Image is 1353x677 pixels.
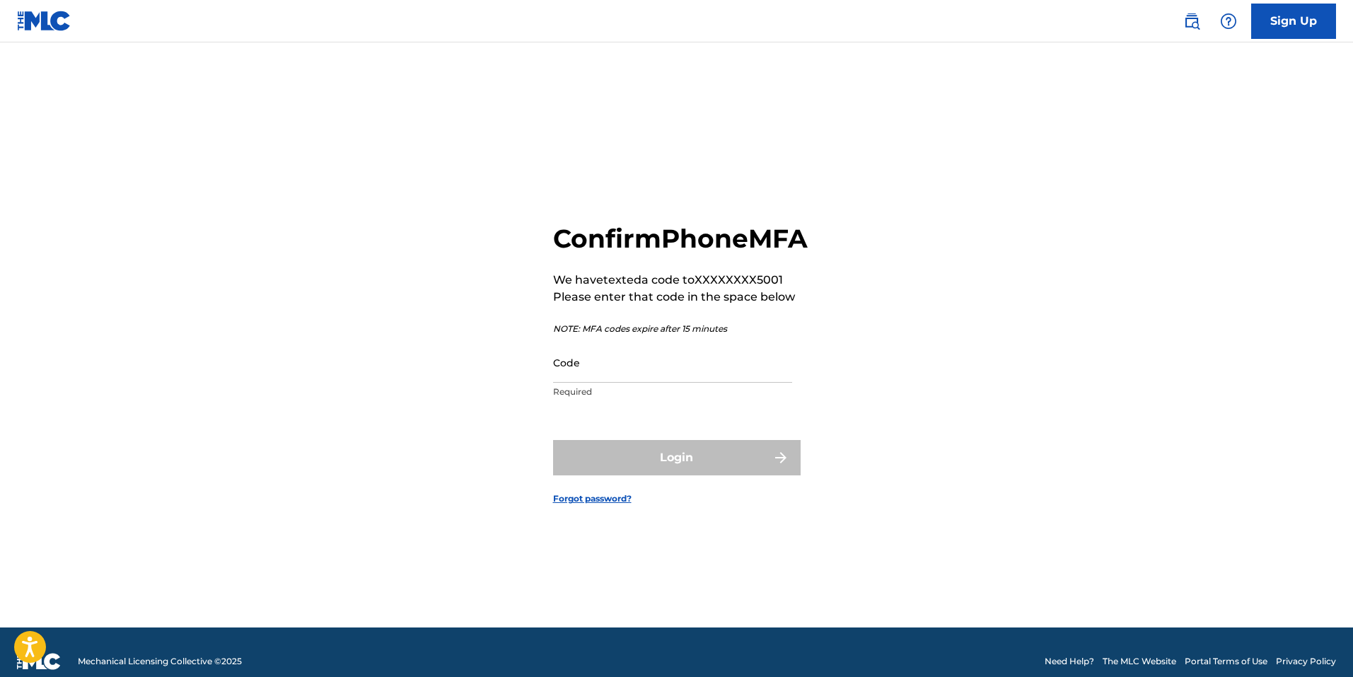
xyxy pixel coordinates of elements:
[1045,655,1094,668] a: Need Help?
[1214,7,1243,35] div: Help
[1251,4,1336,39] a: Sign Up
[553,272,808,289] p: We have texted a code to XXXXXXXX5001
[1103,655,1176,668] a: The MLC Website
[17,653,61,670] img: logo
[553,386,792,398] p: Required
[553,492,632,505] a: Forgot password?
[553,323,808,335] p: NOTE: MFA codes expire after 15 minutes
[1276,655,1336,668] a: Privacy Policy
[17,11,71,31] img: MLC Logo
[1178,7,1206,35] a: Public Search
[553,289,808,306] p: Please enter that code in the space below
[553,223,808,255] h2: Confirm Phone MFA
[1282,609,1353,677] iframe: Chat Widget
[1185,655,1267,668] a: Portal Terms of Use
[1220,13,1237,30] img: help
[1183,13,1200,30] img: search
[78,655,242,668] span: Mechanical Licensing Collective © 2025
